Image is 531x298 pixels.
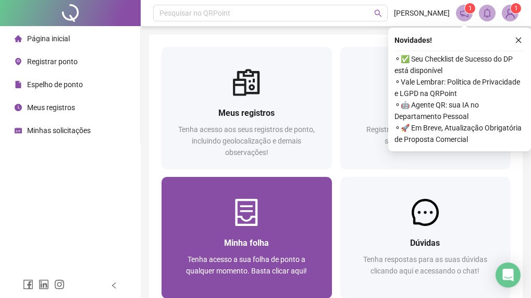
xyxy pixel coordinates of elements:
[394,76,525,99] span: ⚬ Vale Lembrar: Política de Privacidade e LGPD na QRPoint
[514,5,518,12] span: 1
[27,34,70,43] span: Página inicial
[483,8,492,18] span: bell
[15,104,22,111] span: clock-circle
[15,35,22,42] span: home
[394,34,432,46] span: Novidades !
[468,5,472,12] span: 1
[218,108,275,118] span: Meus registros
[502,5,518,21] img: 51530
[15,127,22,134] span: schedule
[410,238,440,248] span: Dúvidas
[54,279,65,290] span: instagram
[394,7,450,19] span: [PERSON_NAME]
[15,81,22,88] span: file
[366,125,484,145] span: Registre sua presença com rapidez e segurança clicando aqui!
[39,279,49,290] span: linkedin
[110,282,118,289] span: left
[27,57,78,66] span: Registrar ponto
[394,99,525,122] span: ⚬ 🤖 Agente QR: sua IA no Departamento Pessoal
[186,255,307,275] span: Tenha acesso a sua folha de ponto a qualquer momento. Basta clicar aqui!
[27,80,83,89] span: Espelho de ponto
[363,255,487,275] span: Tenha respostas para as suas dúvidas clicando aqui e acessando o chat!
[394,53,525,76] span: ⚬ ✅ Seu Checklist de Sucesso do DP está disponível
[340,47,511,169] a: Registrar pontoRegistre sua presença com rapidez e segurança clicando aqui!
[394,122,525,145] span: ⚬ 🚀 Em Breve, Atualização Obrigatória de Proposta Comercial
[515,37,522,44] span: close
[178,125,315,157] span: Tenha acesso aos seus registros de ponto, incluindo geolocalização e demais observações!
[460,8,469,18] span: notification
[23,279,33,290] span: facebook
[465,3,475,14] sup: 1
[27,126,91,135] span: Minhas solicitações
[162,47,332,169] a: Meus registrosTenha acesso aos seus registros de ponto, incluindo geolocalização e demais observa...
[224,238,269,248] span: Minha folha
[15,58,22,65] span: environment
[496,263,521,288] div: Open Intercom Messenger
[511,3,521,14] sup: Atualize o seu contato no menu Meus Dados
[374,9,382,17] span: search
[27,103,75,112] span: Meus registros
